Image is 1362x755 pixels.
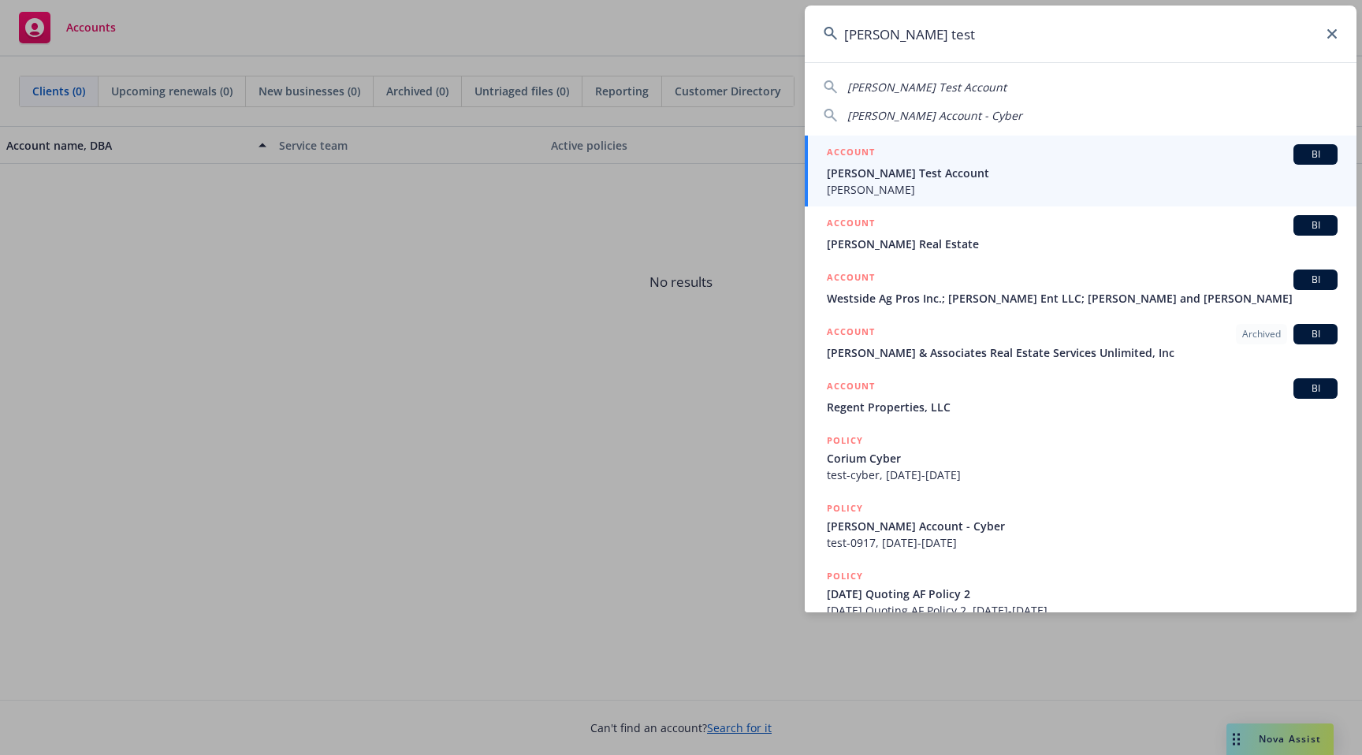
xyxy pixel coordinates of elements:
input: Search... [805,6,1356,62]
a: ACCOUNTArchivedBI[PERSON_NAME] & Associates Real Estate Services Unlimited, Inc [805,315,1356,370]
span: [PERSON_NAME] & Associates Real Estate Services Unlimited, Inc [827,344,1338,361]
span: Archived [1242,327,1281,341]
span: Regent Properties, LLC [827,399,1338,415]
h5: POLICY [827,433,863,448]
span: test-cyber, [DATE]-[DATE] [827,467,1338,483]
a: ACCOUNTBIRegent Properties, LLC [805,370,1356,424]
span: BI [1300,147,1331,162]
h5: ACCOUNT [827,324,875,343]
span: BI [1300,218,1331,232]
span: [DATE] Quoting AF Policy 2, [DATE]-[DATE] [827,602,1338,619]
a: POLICY[PERSON_NAME] Account - Cybertest-0917, [DATE]-[DATE] [805,492,1356,560]
h5: ACCOUNT [827,378,875,397]
h5: POLICY [827,568,863,584]
h5: POLICY [827,500,863,516]
h5: ACCOUNT [827,144,875,163]
span: [PERSON_NAME] Test Account [847,80,1007,95]
span: [PERSON_NAME] Real Estate [827,236,1338,252]
h5: ACCOUNT [827,270,875,288]
a: POLICYCorium Cybertest-cyber, [DATE]-[DATE] [805,424,1356,492]
a: POLICY[DATE] Quoting AF Policy 2[DATE] Quoting AF Policy 2, [DATE]-[DATE] [805,560,1356,627]
a: ACCOUNTBI[PERSON_NAME] Test Account[PERSON_NAME] [805,136,1356,206]
span: [PERSON_NAME] Test Account [827,165,1338,181]
span: [PERSON_NAME] Account - Cyber [827,518,1338,534]
a: ACCOUNTBIWestside Ag Pros Inc.; [PERSON_NAME] Ent LLC; [PERSON_NAME] and [PERSON_NAME] [805,261,1356,315]
span: Westside Ag Pros Inc.; [PERSON_NAME] Ent LLC; [PERSON_NAME] and [PERSON_NAME] [827,290,1338,307]
span: BI [1300,381,1331,396]
h5: ACCOUNT [827,215,875,234]
span: Corium Cyber [827,450,1338,467]
span: [PERSON_NAME] Account - Cyber [847,108,1022,123]
span: [PERSON_NAME] [827,181,1338,198]
span: BI [1300,327,1331,341]
span: [DATE] Quoting AF Policy 2 [827,586,1338,602]
span: test-0917, [DATE]-[DATE] [827,534,1338,551]
a: ACCOUNTBI[PERSON_NAME] Real Estate [805,206,1356,261]
span: BI [1300,273,1331,287]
